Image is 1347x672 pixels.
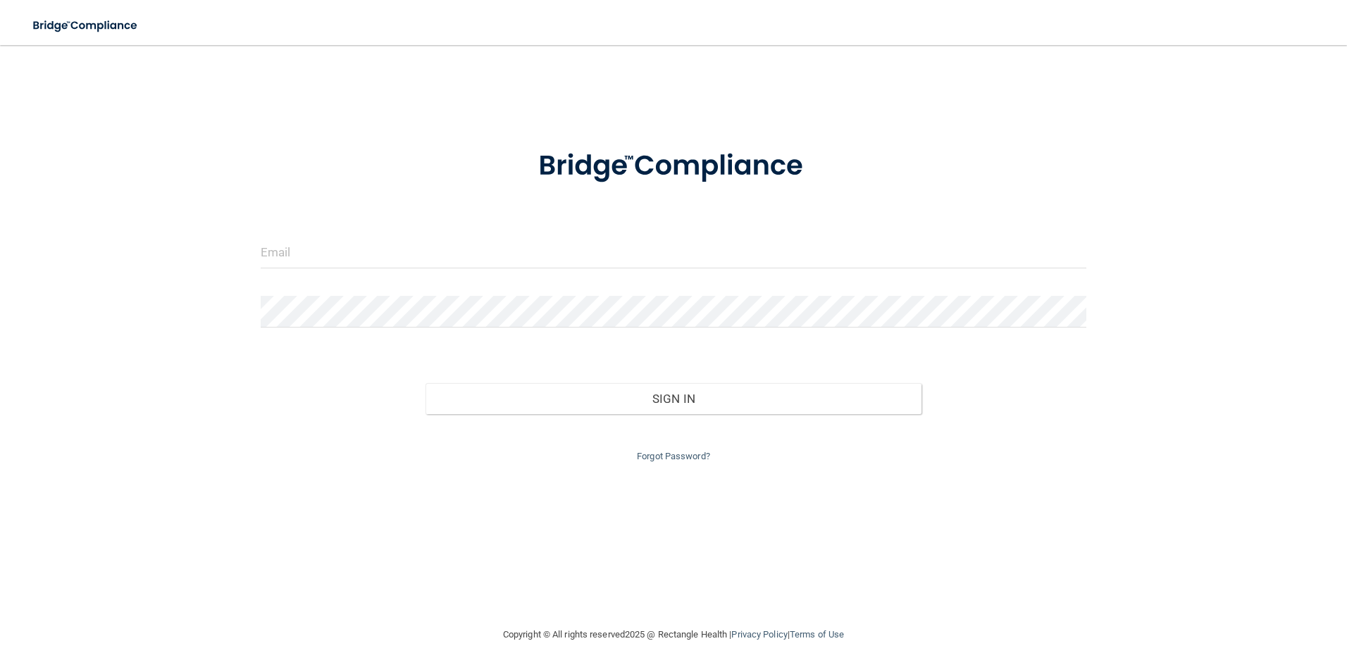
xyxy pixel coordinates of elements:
[509,130,838,203] img: bridge_compliance_login_screen.278c3ca4.svg
[637,451,710,461] a: Forgot Password?
[261,237,1087,268] input: Email
[21,11,151,40] img: bridge_compliance_login_screen.278c3ca4.svg
[416,612,931,657] div: Copyright © All rights reserved 2025 @ Rectangle Health | |
[426,383,921,414] button: Sign In
[790,629,844,640] a: Terms of Use
[731,629,787,640] a: Privacy Policy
